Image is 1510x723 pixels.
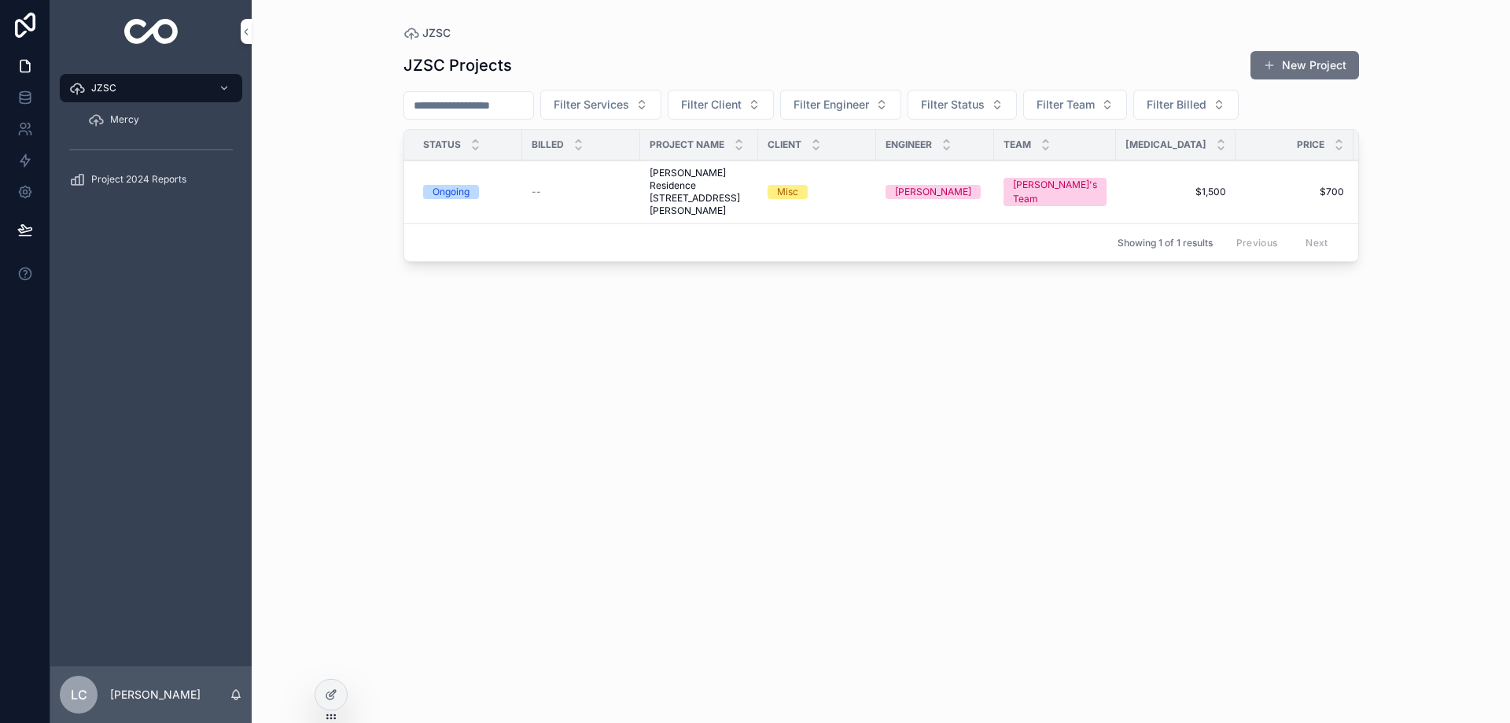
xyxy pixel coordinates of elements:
a: [PERSON_NAME] [886,185,985,199]
span: Filter Client [681,97,742,113]
button: Select Button [1023,90,1127,120]
button: Select Button [1133,90,1239,120]
div: [PERSON_NAME] [895,185,971,199]
div: scrollable content [50,63,252,214]
span: Filter Status [921,97,985,113]
span: Billed [532,138,564,151]
span: JZSC [422,25,451,41]
button: Select Button [540,90,661,120]
span: Project 2024 Reports [91,173,186,186]
a: $700 [1245,186,1344,198]
span: [MEDICAL_DATA] [1125,138,1206,151]
a: [PERSON_NAME]'s Team [1004,178,1107,206]
p: [PERSON_NAME] [110,687,201,703]
span: LC [71,685,87,704]
span: Client [768,138,801,151]
a: JZSC [60,74,242,102]
button: Select Button [668,90,774,120]
span: JZSC [91,82,116,94]
button: New Project [1250,51,1359,79]
span: Filter Engineer [794,97,869,113]
div: [PERSON_NAME]'s Team [1013,178,1097,206]
button: Select Button [908,90,1017,120]
span: Price [1297,138,1324,151]
span: Filter Services [554,97,629,113]
a: -- [532,186,631,198]
div: Ongoing [433,185,470,199]
button: Select Button [780,90,901,120]
span: Status [423,138,461,151]
a: JZSC [403,25,451,41]
div: Misc [777,185,798,199]
a: [PERSON_NAME] Residence [STREET_ADDRESS][PERSON_NAME] [650,167,749,217]
a: Mercy [79,105,242,134]
span: Project Name [650,138,724,151]
span: Showing 1 of 1 results [1118,237,1213,249]
a: Ongoing [423,185,513,199]
img: App logo [124,19,179,44]
h1: JZSC Projects [403,54,512,76]
span: -- [532,186,541,198]
span: Team [1004,138,1031,151]
a: Project 2024 Reports [60,165,242,194]
span: Mercy [110,113,139,126]
span: Filter Billed [1147,97,1206,113]
a: Misc [768,185,867,199]
span: Filter Team [1037,97,1095,113]
a: $1,500 [1125,186,1226,198]
span: Engineer [886,138,932,151]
